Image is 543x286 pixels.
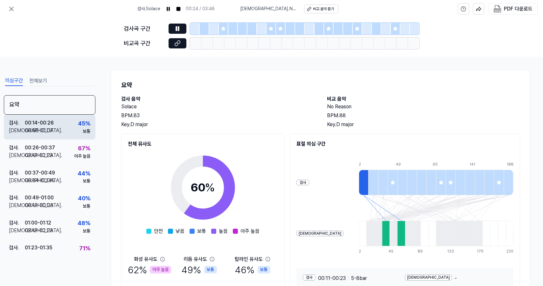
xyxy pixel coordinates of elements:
[359,162,368,167] div: 2
[121,80,520,90] h1: 요약
[405,275,452,281] div: [DEMOGRAPHIC_DATA]
[507,162,513,167] div: 188
[29,76,47,86] button: 전체보기
[506,249,513,254] div: 220
[240,6,296,12] span: [DEMOGRAPHIC_DATA] . No Reason
[78,119,90,128] div: 45 %
[9,144,25,152] div: 검사 .
[83,128,90,135] div: 보통
[235,263,270,276] div: 46 %
[388,249,396,254] div: 45
[296,231,344,237] div: [DEMOGRAPHIC_DATA]
[458,3,469,15] button: help
[121,121,314,128] div: Key. D major
[327,103,520,111] h2: No Reason
[176,227,184,235] span: 낮음
[182,263,217,276] div: 49 %
[25,219,51,227] div: 01:00 - 01:12
[240,227,260,235] span: 아주 높음
[134,255,157,263] div: 화성 유사도
[78,144,90,153] div: 67 %
[9,169,25,177] div: 검사 .
[9,252,25,259] div: [DEMOGRAPHIC_DATA] .
[150,266,171,274] div: 아주 높음
[9,194,25,202] div: 검사 .
[318,275,346,282] span: 00:11 - 00:23
[477,249,484,254] div: 176
[296,180,309,186] div: 검사
[235,255,263,263] div: 탑라인 유사도
[25,177,55,184] div: 00:34 - 00:45
[121,95,314,103] h2: 검사 음악
[25,244,52,252] div: 01:23 - 01:35
[492,4,534,14] button: PDF 다운로드
[25,169,55,177] div: 00:37 - 00:49
[461,6,466,12] svg: help
[4,95,95,115] div: 요약
[9,127,25,134] div: [DEMOGRAPHIC_DATA] .
[9,152,25,159] div: [DEMOGRAPHIC_DATA] .
[79,244,90,253] div: 71 %
[204,266,217,274] div: 보통
[83,228,90,234] div: 보통
[9,227,25,234] div: [DEMOGRAPHIC_DATA] .
[25,194,54,202] div: 00:49 - 01:00
[304,4,338,13] button: 비교 음악 듣기
[9,177,25,184] div: [DEMOGRAPHIC_DATA] .
[121,103,314,111] h2: Solace
[205,181,215,194] span: %
[25,227,53,234] div: 02:13 - 02:23
[25,152,53,159] div: 02:13 - 02:23
[327,112,520,119] div: BPM. 88
[154,227,163,235] span: 안전
[494,5,501,13] img: PDF Download
[258,266,270,274] div: 보통
[25,202,53,209] div: 00:13 - 00:23
[137,6,161,12] span: 검사 . Solace
[9,119,25,127] div: 검사 .
[78,194,90,203] div: 40 %
[128,263,171,276] div: 62 %
[124,39,165,48] div: 비교곡 구간
[9,202,25,209] div: [DEMOGRAPHIC_DATA] .
[327,121,520,128] div: Key. D major
[197,227,206,235] span: 보통
[9,244,25,252] div: 검사 .
[405,275,507,282] div: -
[74,153,90,160] div: 아주 높음
[296,140,513,148] h2: 표절 의심 구간
[25,127,53,134] div: 00:56 - 01:07
[5,76,23,86] button: 의심구간
[78,169,90,178] div: 44 %
[83,203,90,210] div: 보통
[186,6,215,12] div: 00:24 / 03:46
[313,6,334,12] div: 비교 음악 듣기
[9,219,25,227] div: 검사 .
[128,140,278,148] h2: 전체 유사도
[121,112,314,119] div: BPM. 83
[184,255,207,263] div: 리듬 유사도
[191,179,215,196] div: 60
[476,6,482,12] img: share
[359,249,366,254] div: 2
[447,249,455,254] div: 133
[219,227,228,235] span: 높음
[418,249,426,254] div: 89
[25,144,55,152] div: 00:26 - 00:37
[78,219,90,228] div: 48 %
[327,95,520,103] h2: 비교 음악
[25,119,54,127] div: 00:14 - 00:26
[83,178,90,184] div: 보통
[504,5,533,13] div: PDF 다운로드
[351,275,367,282] span: 5 - 8 bar
[470,162,479,167] div: 141
[303,275,316,281] div: 검사
[25,252,53,259] div: 02:13 - 02:23
[433,162,442,167] div: 95
[124,24,165,33] div: 검사곡 구간
[396,162,405,167] div: 49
